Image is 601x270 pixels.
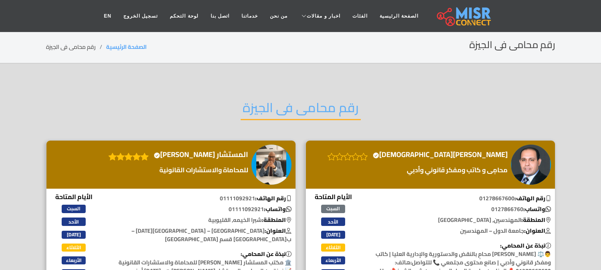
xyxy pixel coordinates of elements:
b: نبذة عن المحامي: [500,240,551,251]
a: الصفحة الرئيسية [374,8,424,24]
p: 01111092921 [111,194,295,203]
h2: رقم محامى فى الجيزة [241,100,361,120]
img: المستشار حسن يوسف عبد العظيم [251,145,291,185]
b: المنطقة: [521,215,551,225]
a: [PERSON_NAME][DEMOGRAPHIC_DATA] [372,149,510,161]
a: خدماتنا [235,8,264,24]
span: الأربعاء [62,256,86,264]
a: للمحاماة والاستشارات القانونية [105,165,250,175]
b: العنوان: [524,226,551,236]
li: رقم محامى فى الجيزة [46,43,106,51]
a: محامٍى و كاتب ومفكر قانوني وأدبي [324,165,510,175]
p: المهندسين, [GEOGRAPHIC_DATA] [370,216,555,224]
a: من نحن [264,8,293,24]
span: الثلاثاء [321,244,345,252]
p: [GEOGRAPHIC_DATA] – [GEOGRAPHIC_DATA][DATE] – ب[GEOGRAPHIC_DATA] قسم [GEOGRAPHIC_DATA] [111,227,295,244]
a: اخبار و مقالات [293,8,346,24]
b: نبذة عن المحامي: [241,249,291,259]
b: واتساب: [264,204,291,214]
a: المستشار [PERSON_NAME] [153,149,250,161]
a: الفئات [346,8,374,24]
a: EN [98,8,117,24]
h4: المستشار [PERSON_NAME] [154,150,248,159]
p: جامعة الدول – المهندسين [370,227,555,235]
span: الأحد [321,218,345,226]
span: السبت [62,205,86,213]
span: الثلاثاء [62,244,86,252]
p: شبرا الخيمه, القليوبية [111,216,295,224]
p: 0127866760 [370,205,555,214]
a: اتصل بنا [205,8,235,24]
img: نبيل فزيع [511,145,551,185]
b: رقم الهاتف: [255,193,291,204]
span: [DATE] [62,231,86,239]
b: العنوان: [265,226,291,236]
span: السبت [321,205,345,213]
b: رقم الهاتف: [515,193,551,204]
span: الأربعاء [321,256,345,264]
a: الصفحة الرئيسية [106,42,147,52]
p: 01278667600 [370,194,555,203]
h2: رقم محامى فى الجيزة [469,39,555,51]
svg: Verified account [154,152,160,159]
a: لوحة التحكم [164,8,204,24]
h4: [PERSON_NAME][DEMOGRAPHIC_DATA] [373,150,508,159]
span: الأحد [62,218,86,226]
b: واتساب: [523,204,551,214]
span: [DATE] [321,231,345,239]
img: main.misr_connect [437,6,490,26]
svg: Verified account [373,152,379,159]
a: تسجيل الخروج [117,8,164,24]
b: المنطقة: [262,215,291,225]
p: 01111092921 [111,205,295,214]
span: اخبار و مقالات [307,12,340,20]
